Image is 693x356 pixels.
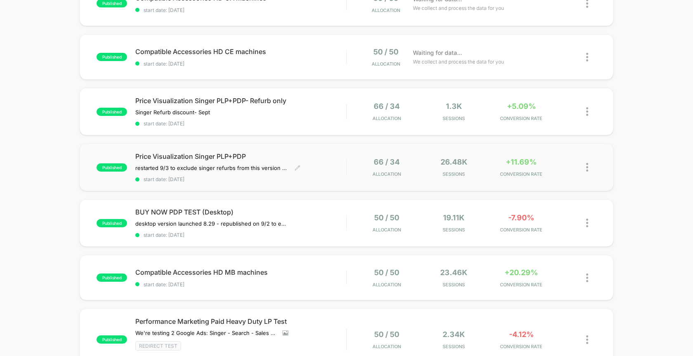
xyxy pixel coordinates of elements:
span: +11.69% [506,158,537,166]
span: start date: [DATE] [135,61,346,67]
span: CONVERSION RATE [490,282,553,288]
img: close [586,219,588,227]
span: We're testing 2 Google Ads: Singer - Search - Sales - Heavy Duty - Nonbrand and SINGER - PMax - H... [135,330,276,336]
span: Allocation [372,61,400,67]
span: CONVERSION RATE [490,227,553,233]
span: -4.12% [509,330,534,339]
span: Redirect Test [135,341,181,351]
span: Sessions [422,171,486,177]
span: 66 / 34 [374,158,400,166]
span: 1.3k [446,102,462,111]
span: published [97,108,127,116]
span: We collect and process the data for you [413,4,504,12]
span: +20.29% [504,268,538,277]
span: 2.34k [443,330,465,339]
span: Allocation [372,171,401,177]
span: CONVERSION RATE [490,116,553,121]
span: 19.11k [443,213,464,222]
span: published [97,219,127,227]
span: 50 / 50 [374,330,399,339]
span: Compatible Accessories HD MB machines [135,268,346,276]
span: Sessions [422,227,486,233]
span: start date: [DATE] [135,7,346,13]
span: Allocation [372,282,401,288]
span: Compatible Accessories HD CE machines [135,47,346,56]
span: Allocation [372,116,401,121]
span: start date: [DATE] [135,120,346,127]
span: start date: [DATE] [135,232,346,238]
img: close [586,335,588,344]
span: Waiting for data... [413,48,462,57]
span: Sessions [422,282,486,288]
span: 23.46k [440,268,467,277]
span: published [97,53,127,61]
span: Sessions [422,344,486,349]
span: published [97,163,127,172]
img: close [586,163,588,172]
span: Allocation [372,344,401,349]
span: Allocation [372,227,401,233]
span: 50 / 50 [374,213,399,222]
span: 50 / 50 [373,47,398,56]
img: close [586,273,588,282]
span: BUY NOW PDP TEST (Desktop) [135,208,346,216]
span: restarted 9/3 to exclude singer refurbs from this version of the test [135,165,288,171]
span: -7.90% [508,213,534,222]
span: CONVERSION RATE [490,171,553,177]
span: published [97,273,127,282]
span: CONVERSION RATE [490,344,553,349]
span: 66 / 34 [374,102,400,111]
span: 26.48k [441,158,467,166]
img: close [586,107,588,116]
span: Sessions [422,116,486,121]
span: We collect and process the data for you [413,58,504,66]
span: Singer Refurb discount- Sept [135,109,210,116]
span: 50 / 50 [374,268,399,277]
span: start date: [DATE] [135,176,346,182]
span: Allocation [372,7,400,13]
span: published [97,335,127,344]
span: +5.09% [507,102,536,111]
span: Price Visualization Singer PLP+PDP- Refurb only [135,97,346,105]
span: Performance Marketing Paid Heavy Duty LP Test [135,317,346,325]
img: close [586,53,588,61]
span: Price Visualization Singer PLP+PDP [135,152,346,160]
span: desktop version launched 8.29﻿ - republished on 9/2 to ensure OOS products dont show the buy now ... [135,220,288,227]
span: start date: [DATE] [135,281,346,288]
